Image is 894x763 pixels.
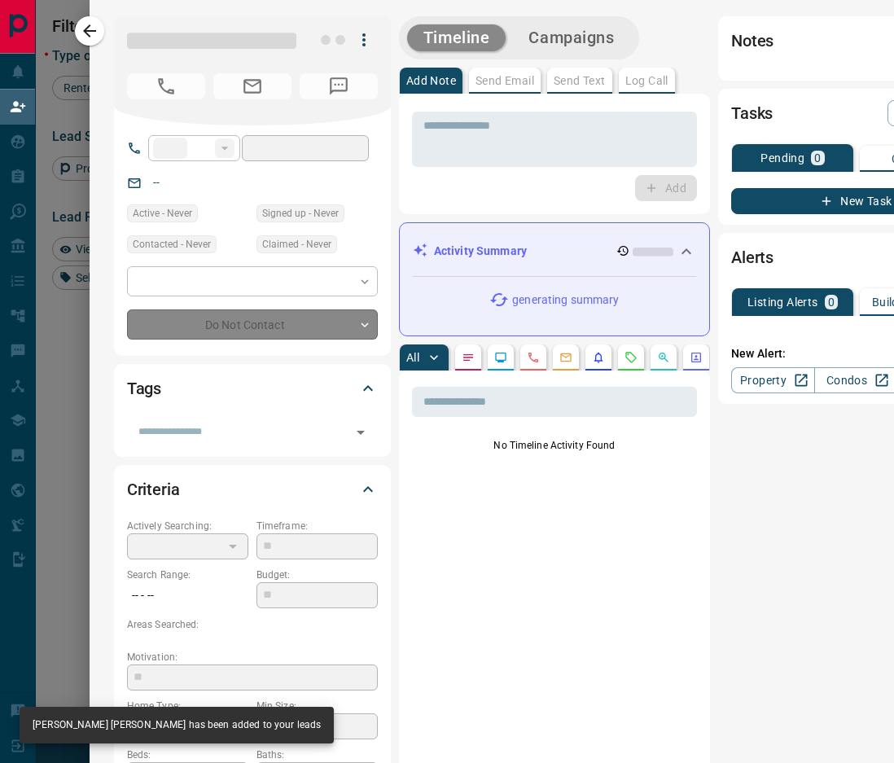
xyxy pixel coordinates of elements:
[127,476,180,502] h2: Criteria
[300,73,378,99] span: No Number
[406,75,456,86] p: Add Note
[592,351,605,364] svg: Listing Alerts
[133,236,211,252] span: Contacted - Never
[462,351,475,364] svg: Notes
[127,519,248,533] p: Actively Searching:
[33,712,321,739] div: [PERSON_NAME] [PERSON_NAME] has been added to your leads
[828,296,835,308] p: 0
[731,244,773,270] h2: Alerts
[434,243,527,260] p: Activity Summary
[127,582,248,609] p: -- - --
[747,296,818,308] p: Listing Alerts
[731,367,815,393] a: Property
[133,205,192,221] span: Active - Never
[127,617,378,632] p: Areas Searched:
[494,351,507,364] svg: Lead Browsing Activity
[127,699,248,713] p: Home Type:
[127,375,161,401] h2: Tags
[127,369,378,408] div: Tags
[256,519,378,533] p: Timeframe:
[407,24,506,51] button: Timeline
[413,236,696,266] div: Activity Summary
[731,100,773,126] h2: Tasks
[657,351,670,364] svg: Opportunities
[127,568,248,582] p: Search Range:
[256,568,378,582] p: Budget:
[814,152,821,164] p: 0
[127,309,378,340] div: Do Not Contact
[256,699,378,713] p: Min Size:
[559,351,572,364] svg: Emails
[256,748,378,762] p: Baths:
[412,438,697,453] p: No Timeline Activity Found
[213,73,291,99] span: No Email
[127,73,205,99] span: No Number
[512,24,630,51] button: Campaigns
[406,352,419,363] p: All
[690,351,703,364] svg: Agent Actions
[262,205,339,221] span: Signed up - Never
[262,236,331,252] span: Claimed - Never
[731,28,773,54] h2: Notes
[349,421,372,444] button: Open
[624,351,638,364] svg: Requests
[512,292,619,309] p: generating summary
[527,351,540,364] svg: Calls
[153,176,160,189] a: --
[127,748,248,762] p: Beds:
[127,470,378,509] div: Criteria
[127,650,378,664] p: Motivation:
[760,152,804,164] p: Pending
